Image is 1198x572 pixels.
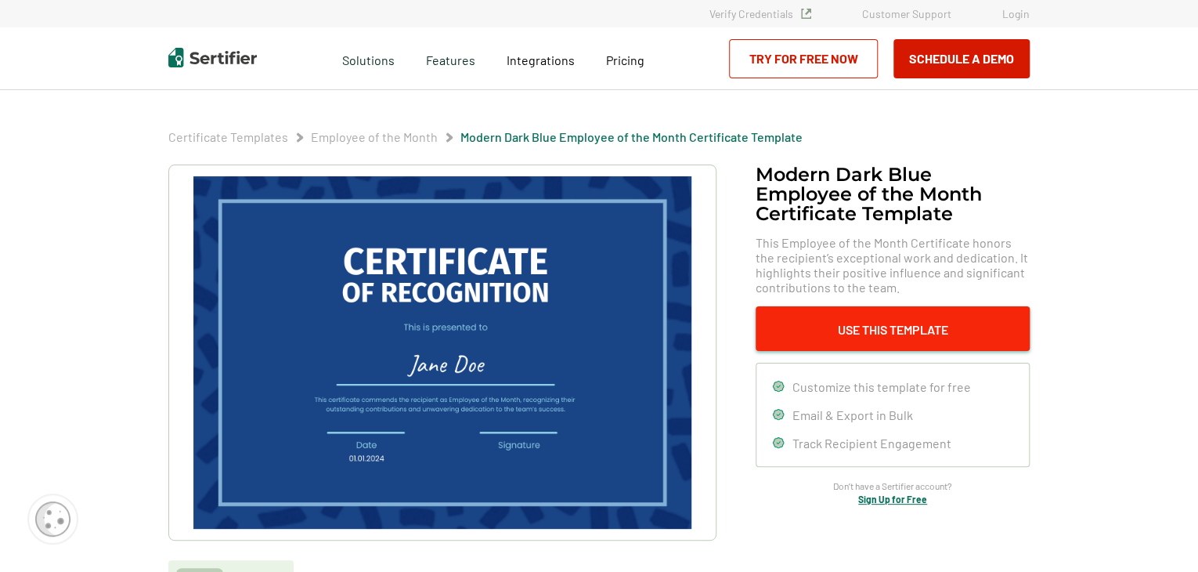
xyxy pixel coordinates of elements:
a: Login [1002,7,1030,20]
button: Schedule a Demo [893,39,1030,78]
span: Customize this template for free [792,379,971,394]
a: Pricing [606,49,644,68]
span: Modern Dark Blue Employee of the Month Certificate Template [460,129,803,145]
iframe: Chat Widget [1120,497,1198,572]
img: Verified [801,9,811,19]
div: Breadcrumb [168,129,803,145]
span: Track Recipient Engagement [792,436,951,451]
img: Sertifier | Digital Credentialing Platform [168,48,257,67]
a: Employee of the Month [311,129,438,144]
span: Email & Export in Bulk [792,407,913,422]
h1: Modern Dark Blue Employee of the Month Certificate Template [756,165,1030,223]
span: Integrations [507,52,575,67]
a: Sign Up for Free [858,494,927,505]
span: Features [426,49,475,68]
span: Certificate Templates [168,129,288,145]
button: Use This Template [756,306,1030,351]
a: Certificate Templates [168,129,288,144]
span: Solutions [342,49,395,68]
a: Try for Free Now [729,39,878,78]
span: This Employee of the Month Certificate honors the recipient’s exceptional work and dedication. It... [756,235,1030,295]
a: Customer Support [862,7,951,20]
span: Don’t have a Sertifier account? [833,479,952,494]
span: Employee of the Month [311,129,438,145]
img: Cookie Popup Icon [35,501,70,537]
a: Modern Dark Blue Employee of the Month Certificate Template [460,129,803,144]
img: Modern Dark Blue Employee of the Month Certificate Template [193,176,691,529]
span: Pricing [606,52,644,67]
a: Integrations [507,49,575,68]
a: Verify Credentials [709,7,811,20]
